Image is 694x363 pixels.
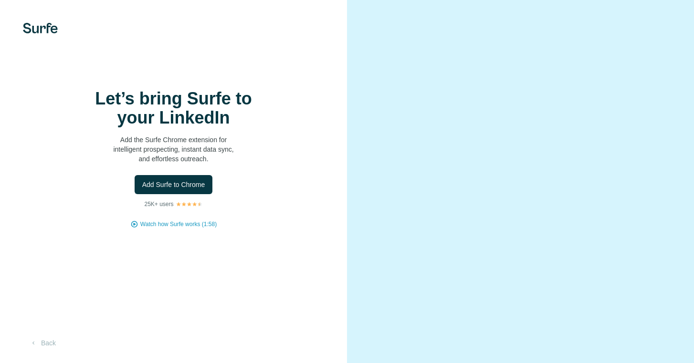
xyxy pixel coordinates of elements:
[78,89,269,127] h1: Let’s bring Surfe to your LinkedIn
[135,175,213,194] button: Add Surfe to Chrome
[23,334,63,352] button: Back
[78,135,269,164] p: Add the Surfe Chrome extension for intelligent prospecting, instant data sync, and effortless out...
[23,23,58,33] img: Surfe's logo
[144,200,173,208] p: 25K+ users
[176,201,203,207] img: Rating Stars
[142,180,205,189] span: Add Surfe to Chrome
[140,220,217,228] button: Watch how Surfe works (1:58)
